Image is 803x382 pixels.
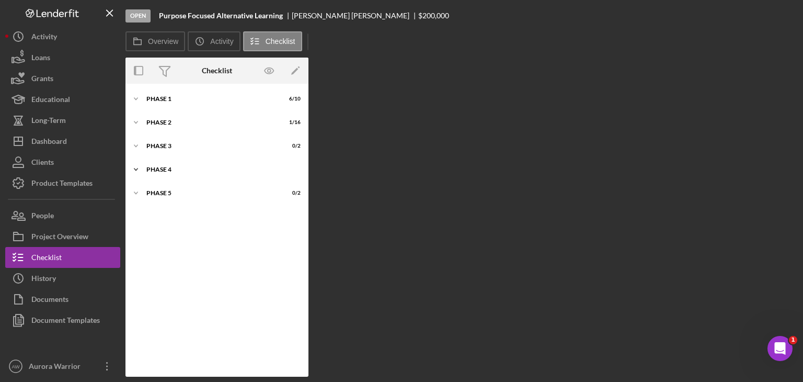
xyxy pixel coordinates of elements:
button: Overview [125,31,185,51]
div: People [31,205,54,229]
button: Educational [5,89,120,110]
div: Aurora Warrior [26,356,94,379]
div: Phase 5 [146,190,274,196]
div: Document Templates [31,310,100,333]
div: Loans [31,47,50,71]
button: Documents [5,289,120,310]
div: Grants [31,68,53,92]
span: $200,000 [418,11,449,20]
div: Long-Term [31,110,66,133]
div: 1 / 16 [282,119,301,126]
div: Open [125,9,151,23]
div: Checklist [31,247,62,271]
div: 6 / 10 [282,96,301,102]
button: Grants [5,68,120,89]
div: Activity [31,26,57,50]
div: Phase 1 [146,96,274,102]
div: Phase 3 [146,143,274,149]
button: Activity [5,26,120,47]
div: Product Templates [31,173,93,196]
div: Project Overview [31,226,88,250]
button: History [5,268,120,289]
button: Checklist [243,31,302,51]
button: Checklist [5,247,120,268]
div: 0 / 2 [282,143,301,149]
div: Checklist [202,66,232,75]
b: Purpose Focused Alternative Learning [159,12,283,20]
button: Activity [188,31,240,51]
div: History [31,268,56,291]
button: Loans [5,47,120,68]
div: Documents [31,289,68,312]
text: AW [12,364,20,369]
div: Dashboard [31,131,67,154]
div: Clients [31,152,54,175]
div: [PERSON_NAME] [PERSON_NAME] [292,12,418,20]
button: Long-Term [5,110,120,131]
button: Document Templates [5,310,120,331]
button: Product Templates [5,173,120,194]
div: Phase 2 [146,119,274,126]
label: Overview [148,37,178,46]
div: Educational [31,89,70,113]
span: 1 [789,336,797,344]
button: Project Overview [5,226,120,247]
button: People [5,205,120,226]
button: Clients [5,152,120,173]
button: Dashboard [5,131,120,152]
label: Checklist [266,37,295,46]
label: Activity [210,37,233,46]
button: AWAurora Warrior [5,356,120,377]
div: Phase 4 [146,166,295,173]
iframe: Intercom live chat [767,336,793,361]
div: 0 / 2 [282,190,301,196]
